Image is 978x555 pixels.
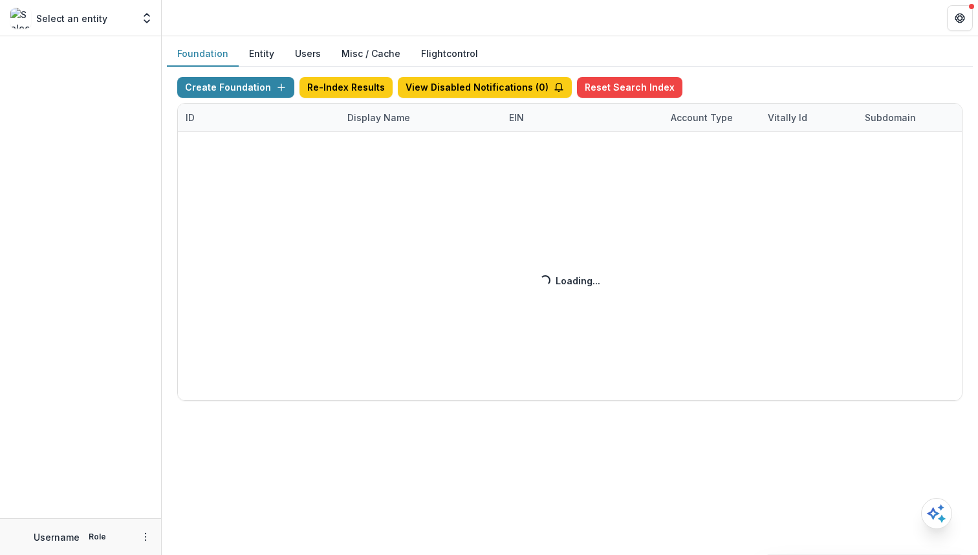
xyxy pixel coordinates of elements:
[34,530,80,544] p: Username
[921,498,952,529] button: Open AI Assistant
[36,12,107,25] p: Select an entity
[947,5,973,31] button: Get Help
[331,41,411,67] button: Misc / Cache
[138,5,156,31] button: Open entity switcher
[138,529,153,545] button: More
[10,8,31,28] img: Select an entity
[239,41,285,67] button: Entity
[167,41,239,67] button: Foundation
[421,47,478,60] a: Flightcontrol
[285,41,331,67] button: Users
[85,531,110,543] p: Role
